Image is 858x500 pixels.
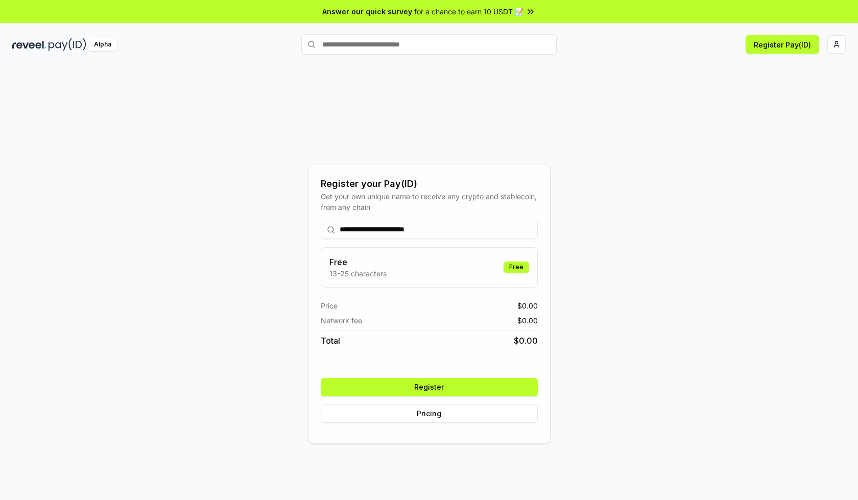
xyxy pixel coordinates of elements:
span: Answer our quick survey [322,6,412,17]
span: Total [321,335,340,347]
p: 13-25 characters [329,268,387,279]
img: reveel_dark [12,38,46,51]
span: $ 0.00 [517,315,538,326]
button: Pricing [321,404,538,423]
img: pay_id [49,38,86,51]
div: Get your own unique name to receive any crypto and stablecoin, from any chain [321,191,538,212]
span: for a chance to earn 10 USDT 📝 [414,6,523,17]
span: Price [321,300,338,311]
button: Register [321,378,538,396]
div: Free [504,261,529,273]
div: Alpha [88,38,117,51]
span: Network fee [321,315,362,326]
button: Register Pay(ID) [746,35,819,54]
div: Register your Pay(ID) [321,177,538,191]
h3: Free [329,256,387,268]
span: $ 0.00 [514,335,538,347]
span: $ 0.00 [517,300,538,311]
